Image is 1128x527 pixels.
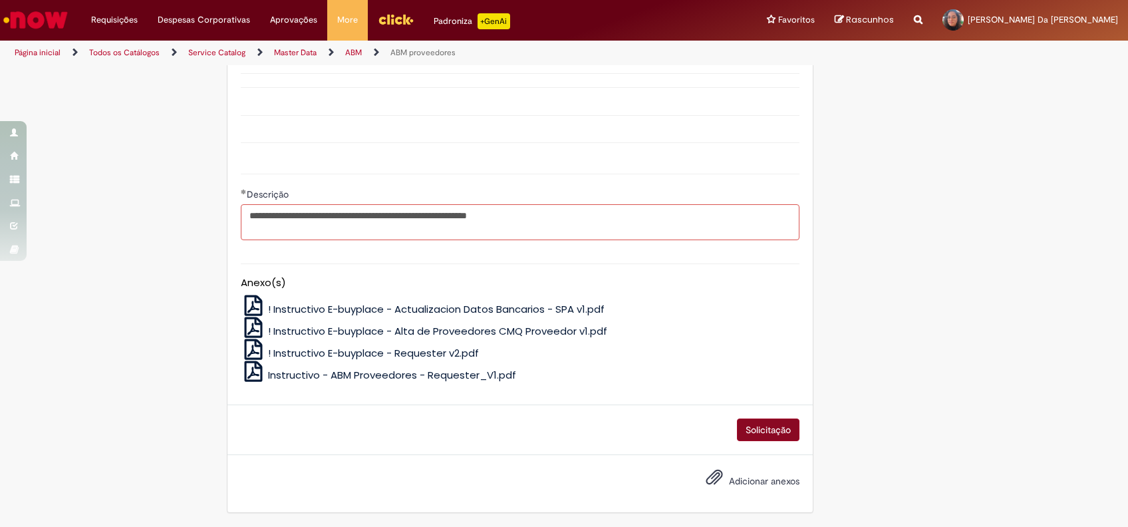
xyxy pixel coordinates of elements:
a: ! Instructivo E-buyplace - Actualizacion Datos Bancarios - SPA v1.pdf [241,302,605,316]
a: Instructivo - ABM Proveedores - Requester_V1.pdf [241,368,517,382]
a: Todos os Catálogos [89,47,160,58]
span: ! Instructivo E-buyplace - Requester v2.pdf [268,346,479,360]
span: Obrigatório Preenchido [241,189,247,194]
span: ! Instructivo E-buyplace - Actualizacion Datos Bancarios - SPA v1.pdf [268,302,605,316]
span: Instructivo - ABM Proveedores - Requester_V1.pdf [268,368,516,382]
span: Aprovações [270,13,317,27]
img: click_logo_yellow_360x200.png [378,9,414,29]
a: Rascunhos [835,14,894,27]
a: Master Data [274,47,317,58]
span: More [337,13,358,27]
button: Solicitação [737,419,799,441]
span: Favoritos [778,13,815,27]
button: Adicionar anexos [702,465,726,496]
span: [PERSON_NAME] Da [PERSON_NAME] [968,14,1118,25]
span: Rascunhos [846,13,894,26]
h5: Anexo(s) [241,277,799,289]
span: Adicionar anexos [729,475,799,487]
span: Despesas Corporativas [158,13,250,27]
a: Página inicial [15,47,61,58]
ul: Trilhas de página [10,41,742,65]
p: +GenAi [478,13,510,29]
a: ABM proveedores [390,47,456,58]
img: ServiceNow [1,7,70,33]
span: Descrição [247,188,291,200]
textarea: Descrição [241,204,799,240]
a: ABM [345,47,362,58]
a: ! Instructivo E-buyplace - Requester v2.pdf [241,346,480,360]
a: Service Catalog [188,47,245,58]
div: Padroniza [434,13,510,29]
span: ! Instructivo E-buyplace - Alta de Proveedores CMQ Proveedor v1.pdf [268,324,607,338]
a: ! Instructivo E-buyplace - Alta de Proveedores CMQ Proveedor v1.pdf [241,324,608,338]
span: Requisições [91,13,138,27]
